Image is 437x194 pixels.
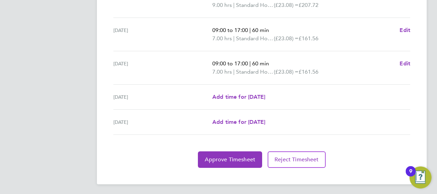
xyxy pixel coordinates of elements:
[252,60,269,67] span: 60 min
[400,26,410,34] a: Edit
[113,26,212,43] div: [DATE]
[212,35,232,42] span: 7.00 hrs
[299,68,318,75] span: £161.56
[274,2,299,8] span: (£23.08) =
[212,118,265,126] a: Add time for [DATE]
[409,171,412,180] div: 9
[252,27,269,33] span: 60 min
[212,93,265,101] a: Add time for [DATE]
[205,156,255,163] span: Approve Timesheet
[299,35,318,42] span: £161.56
[198,151,262,168] button: Approve Timesheet
[400,60,410,68] a: Edit
[113,60,212,76] div: [DATE]
[236,68,274,76] span: Standard Hourly
[299,2,318,8] span: £207.72
[113,93,212,101] div: [DATE]
[274,35,299,42] span: (£23.08) =
[212,27,248,33] span: 09:00 to 17:00
[233,68,235,75] span: |
[212,2,232,8] span: 9.00 hrs
[249,27,251,33] span: |
[212,119,265,125] span: Add time for [DATE]
[212,94,265,100] span: Add time for [DATE]
[113,118,212,126] div: [DATE]
[274,156,319,163] span: Reject Timesheet
[233,2,235,8] span: |
[274,68,299,75] span: (£23.08) =
[268,151,326,168] button: Reject Timesheet
[400,60,410,67] span: Edit
[249,60,251,67] span: |
[236,34,274,43] span: Standard Hourly
[212,68,232,75] span: 7.00 hrs
[212,60,248,67] span: 09:00 to 17:00
[233,35,235,42] span: |
[236,1,274,9] span: Standard Hourly
[410,166,432,188] button: Open Resource Center, 9 new notifications
[400,27,410,33] span: Edit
